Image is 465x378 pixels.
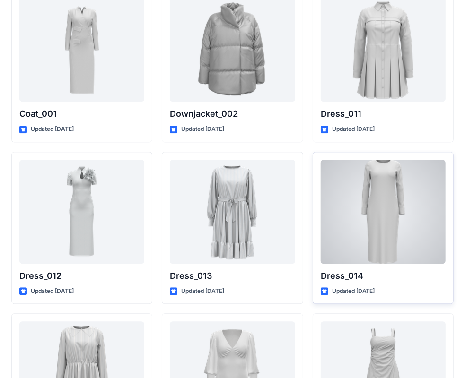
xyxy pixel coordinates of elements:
[19,269,144,283] p: Dress_012
[332,286,375,296] p: Updated [DATE]
[170,269,295,283] p: Dress_013
[31,124,74,134] p: Updated [DATE]
[321,269,446,283] p: Dress_014
[332,124,375,134] p: Updated [DATE]
[321,160,446,264] a: Dress_014
[321,107,446,120] p: Dress_011
[181,286,224,296] p: Updated [DATE]
[31,286,74,296] p: Updated [DATE]
[19,107,144,120] p: Coat_001
[19,160,144,264] a: Dress_012
[170,160,295,264] a: Dress_013
[170,107,295,120] p: Downjacket_002
[181,124,224,134] p: Updated [DATE]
